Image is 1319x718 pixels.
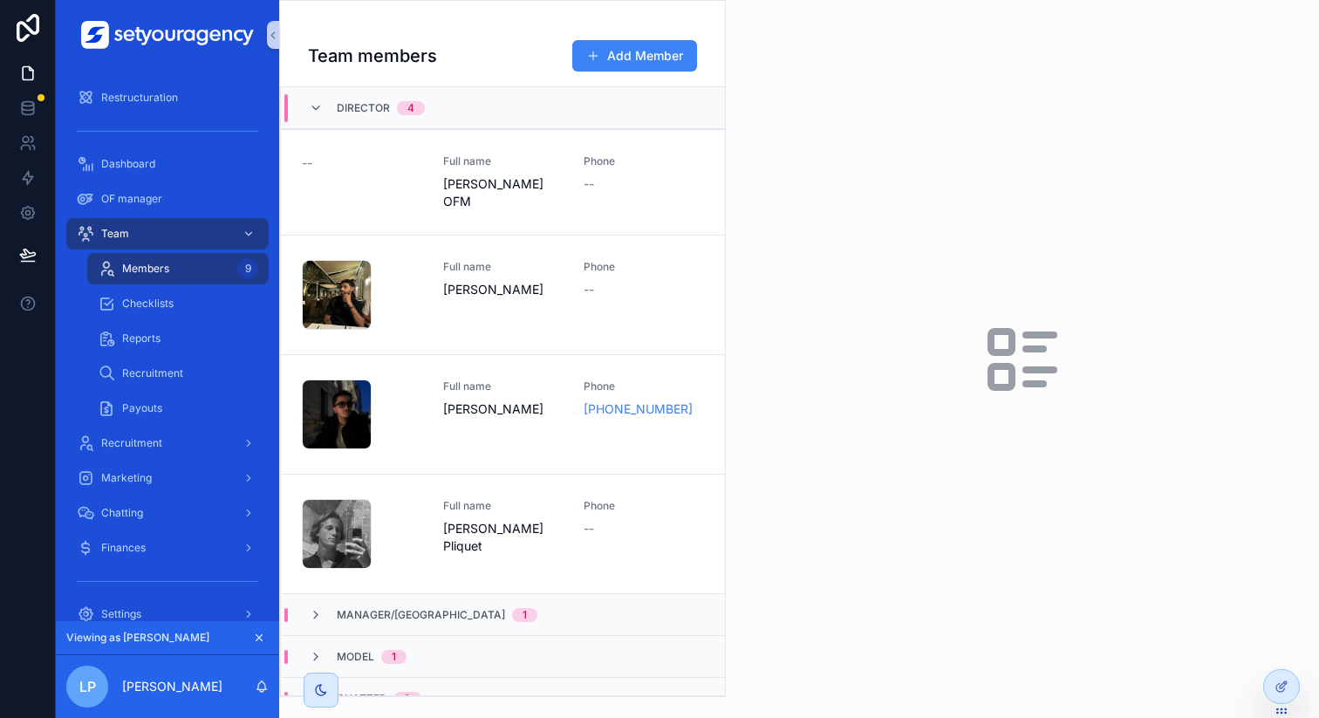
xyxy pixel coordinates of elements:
span: -- [302,154,312,172]
a: Restructuration [66,82,269,113]
span: Recruitment [122,366,183,380]
span: Phone [584,154,704,168]
span: [PERSON_NAME] [443,400,564,418]
a: Recruitment [87,358,269,389]
span: [PERSON_NAME] OFM [443,175,564,210]
span: [PERSON_NAME] [443,281,564,298]
div: 4 [407,101,414,115]
a: OF manager [66,183,269,215]
a: Full name[PERSON_NAME] PliquetPhone-- [281,474,725,593]
button: Add Member [572,40,697,72]
a: Reports [87,323,269,354]
span: Checklists [122,297,174,311]
span: Reports [122,332,161,345]
span: Full name [443,154,564,168]
span: Phone [584,380,704,393]
span: Phone [584,499,704,513]
span: Full name [443,260,564,274]
span: LP [79,676,96,697]
span: Marketing [101,471,152,485]
a: Full name[PERSON_NAME]Phone-- [281,235,725,354]
a: Checklists [87,288,269,319]
span: Viewing as [PERSON_NAME] [66,631,209,645]
p: [PERSON_NAME] [122,678,222,695]
span: Payouts [122,401,162,415]
a: Payouts [87,393,269,424]
span: Settings [101,607,141,621]
h1: Team members [308,44,437,68]
a: --Full name[PERSON_NAME] OFMPhone-- [281,129,725,235]
a: [PHONE_NUMBER] [584,400,693,418]
div: 1 [392,650,396,664]
a: Full name[PERSON_NAME]Phone[PHONE_NUMBER] [281,354,725,474]
a: Recruitment [66,427,269,459]
span: Recruitment [101,436,162,450]
span: Full name [443,499,564,513]
div: 3 [404,692,411,706]
span: -- [584,520,594,537]
span: Dashboard [101,157,155,171]
a: Dashboard [66,148,269,180]
span: OF manager [101,192,162,206]
span: Manager/[GEOGRAPHIC_DATA] [337,608,505,622]
div: 9 [237,258,258,279]
span: Chatting [101,506,143,520]
span: Finances [101,541,146,555]
span: Members [122,262,169,276]
span: Model [337,650,374,664]
span: -- [584,175,594,193]
span: -- [584,281,594,298]
div: 1 [523,608,527,622]
span: Full name [443,380,564,393]
span: Restructuration [101,91,178,105]
span: [PERSON_NAME] Pliquet [443,520,564,555]
span: Team [101,227,129,241]
span: Director [337,101,390,115]
a: Settings [66,598,269,630]
span: Chatter [337,692,386,706]
a: Chatting [66,497,269,529]
a: Team [66,218,269,250]
img: App logo [81,21,254,49]
div: scrollable content [56,70,279,621]
a: Finances [66,532,269,564]
span: Phone [584,260,704,274]
a: Marketing [66,462,269,494]
a: Members9 [87,253,269,284]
